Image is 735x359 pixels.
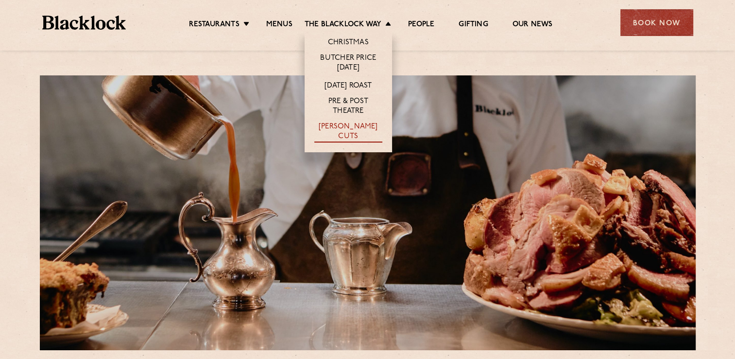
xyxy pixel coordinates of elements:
[408,20,434,31] a: People
[325,81,372,92] a: [DATE] Roast
[305,20,381,31] a: The Blacklock Way
[459,20,488,31] a: Gifting
[314,97,382,117] a: Pre & Post Theatre
[620,9,693,36] div: Book Now
[189,20,239,31] a: Restaurants
[513,20,553,31] a: Our News
[42,16,126,30] img: BL_Textured_Logo-footer-cropped.svg
[266,20,292,31] a: Menus
[328,38,369,49] a: Christmas
[314,54,382,74] a: Butcher Price [DATE]
[314,122,382,143] a: [PERSON_NAME] Cuts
